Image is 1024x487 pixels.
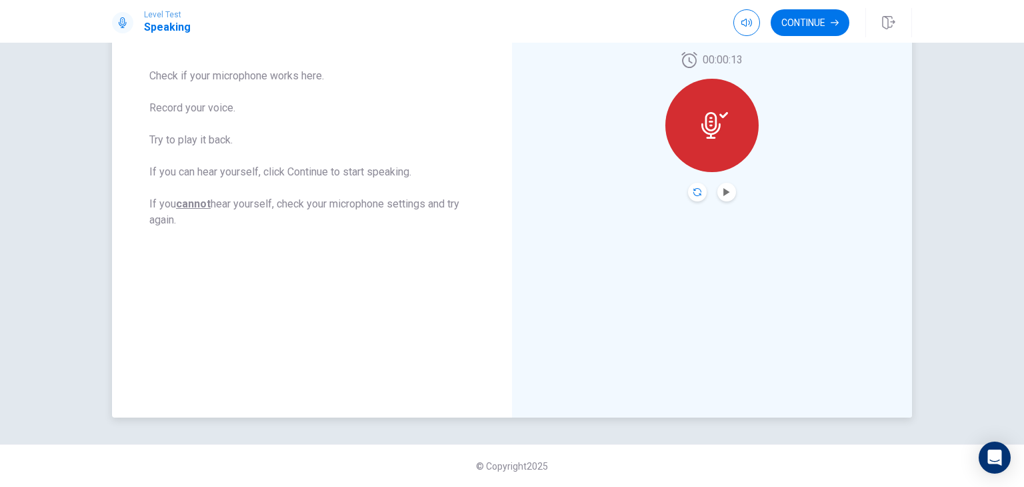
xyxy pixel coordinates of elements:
h1: Speaking [144,19,191,35]
button: Record Again [688,183,707,201]
div: Open Intercom Messenger [979,442,1011,474]
button: Continue [771,9,849,36]
u: cannot [176,197,211,210]
span: Level Test [144,10,191,19]
span: © Copyright 2025 [476,461,548,472]
button: Play Audio [717,183,736,201]
span: 00:00:13 [703,52,743,68]
span: Check if your microphone works here. Record your voice. Try to play it back. If you can hear your... [149,68,475,228]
